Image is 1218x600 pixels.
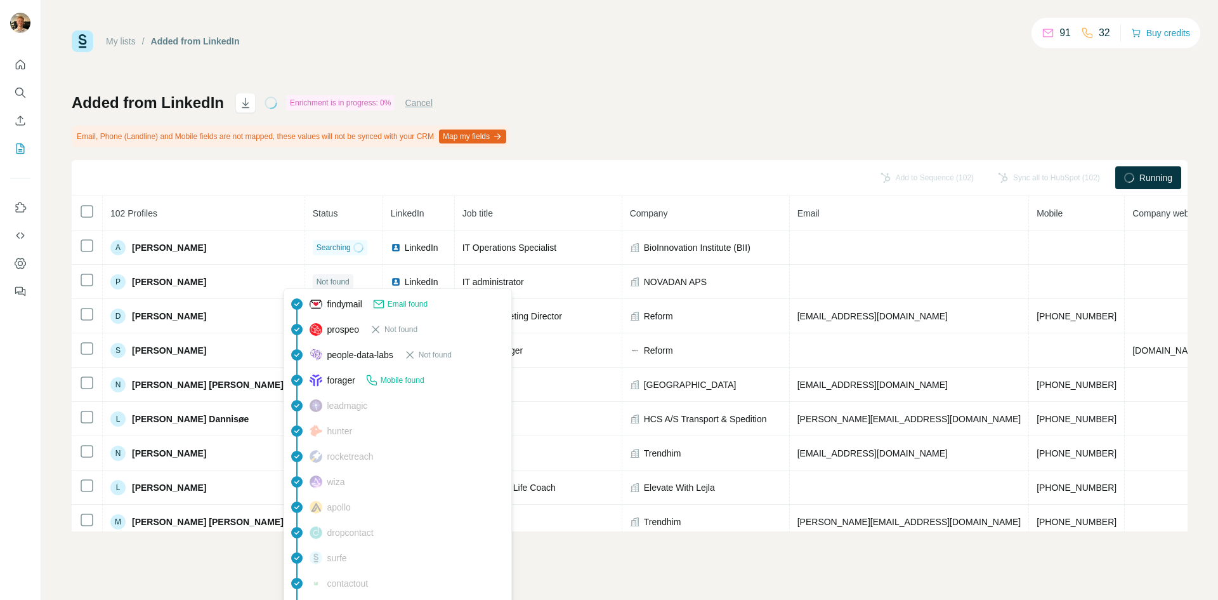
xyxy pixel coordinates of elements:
img: Avatar [10,13,30,33]
span: [PHONE_NUMBER] [1037,483,1116,493]
span: [EMAIL_ADDRESS][DOMAIN_NAME] [797,311,948,321]
button: Search [10,81,30,104]
span: Reform [644,310,673,323]
span: 102 Profiles [110,208,157,218]
span: surfe [327,552,347,564]
button: Buy credits [1131,24,1190,42]
div: L [110,480,126,495]
button: Use Surfe on LinkedIn [10,196,30,219]
span: Not found [384,324,417,335]
span: Reform [644,344,673,357]
div: M [110,514,126,530]
img: provider contactout logo [310,580,322,587]
button: Cancel [405,97,433,109]
span: Email found [388,298,428,310]
span: contactout [327,577,369,590]
div: D [110,309,126,324]
span: LinkedIn [405,241,438,254]
span: LinkedIn [405,276,438,288]
span: [PERSON_NAME] [132,276,206,288]
span: [PERSON_NAME][EMAIL_ADDRESS][DOMAIN_NAME] [797,414,1021,424]
span: [PERSON_NAME] [132,481,206,494]
img: provider surfe logo [310,551,322,564]
button: My lists [10,137,30,160]
div: N [110,446,126,461]
span: [EMAIL_ADDRESS][DOMAIN_NAME] [797,448,948,458]
div: Email, Phone (Landline) and Mobile fields are not mapped, these values will not be synced with yo... [72,126,509,147]
span: rocketreach [327,450,374,463]
img: provider hunter logo [310,425,322,436]
span: Company website [1132,208,1203,218]
span: Not found [317,276,350,288]
img: provider rocketreach logo [310,450,322,463]
span: LinkedIn [391,208,424,218]
span: Trendhim [644,447,681,460]
span: Job title [462,208,493,218]
span: IT Operations Specialist [462,243,556,253]
span: BioInnovation Institute (BII) [644,241,750,254]
span: Mobile [1037,208,1063,218]
span: leadmagic [327,399,368,412]
span: findymail [327,298,362,310]
span: Email [797,208,820,218]
img: provider findymail logo [310,298,322,310]
span: [DOMAIN_NAME] [1132,345,1203,356]
span: [PERSON_NAME] [132,344,206,357]
span: [PERSON_NAME] [132,447,206,460]
span: wiza [327,476,345,488]
span: Company [630,208,668,218]
button: Use Surfe API [10,224,30,247]
span: [GEOGRAPHIC_DATA] [644,378,737,391]
span: Trendhim [644,516,681,528]
p: 32 [1099,25,1110,41]
img: provider forager logo [310,374,322,387]
img: provider prospeo logo [310,323,322,336]
span: IT administrator [462,277,524,287]
a: My lists [106,36,136,46]
button: Dashboard [10,252,30,275]
img: provider people-data-labs logo [310,349,322,360]
button: Feedback [10,280,30,303]
span: [PERSON_NAME] [132,310,206,323]
span: prospeo [327,323,360,336]
div: N [110,377,126,392]
span: Mobile found [381,375,424,386]
img: provider leadmagic logo [310,399,322,412]
span: apollo [327,501,351,514]
img: LinkedIn logo [391,243,401,253]
button: Enrich CSV [10,109,30,132]
span: Elevate With Lejla [644,481,715,494]
li: / [142,35,145,48]
div: L [110,411,126,427]
span: HCS A/S Transport & Spedition [644,413,767,425]
img: Surfe Logo [72,30,93,52]
span: Searching [317,242,351,253]
span: [PERSON_NAME] [132,241,206,254]
div: Added from LinkedIn [151,35,240,48]
h1: Added from LinkedIn [72,93,224,113]
span: forager [327,374,355,387]
span: dropcontact [327,526,374,539]
img: company-logo [630,345,640,356]
span: [PHONE_NUMBER] [1037,380,1116,390]
img: provider wiza logo [310,476,322,488]
span: Digital Marketing Director [462,311,562,321]
span: [PERSON_NAME] [PERSON_NAME] [132,378,284,391]
span: people-data-labs [327,349,393,361]
button: Quick start [10,53,30,76]
img: provider apollo logo [310,501,322,514]
p: 91 [1059,25,1071,41]
span: [PERSON_NAME] Dannisøe [132,413,249,425]
img: provider dropcontact logo [310,526,322,539]
span: [PERSON_NAME] [PERSON_NAME] 🚀 [132,516,297,528]
span: [PHONE_NUMBER] [1037,414,1116,424]
span: Status [313,208,338,218]
div: Enrichment is in progress: 0% [286,95,395,110]
span: Not found [419,349,452,361]
div: S [110,343,126,358]
div: P [110,274,126,290]
div: A [110,240,126,255]
span: [EMAIL_ADDRESS][DOMAIN_NAME] [797,380,948,390]
span: [PERSON_NAME][EMAIL_ADDRESS][DOMAIN_NAME] [797,517,1021,527]
span: [PHONE_NUMBER] [1037,448,1116,458]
